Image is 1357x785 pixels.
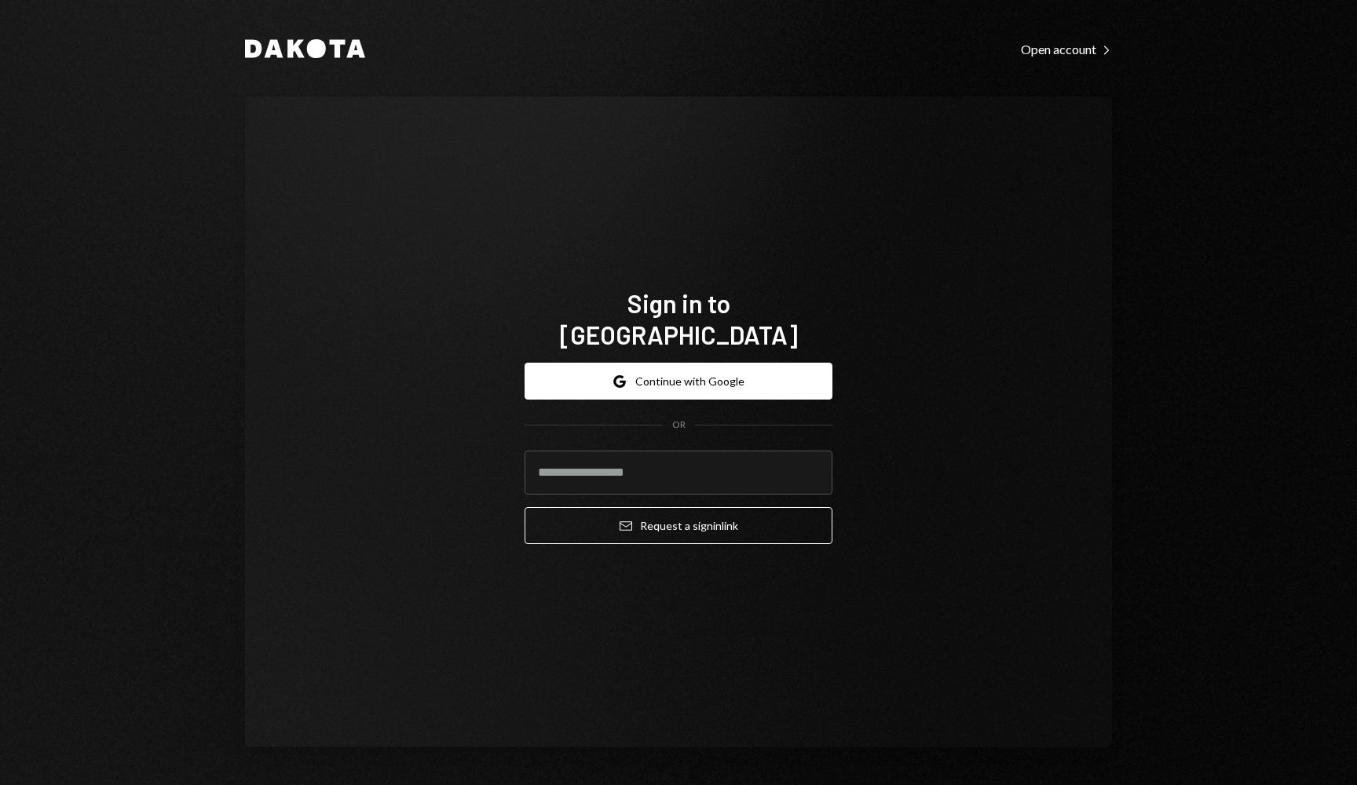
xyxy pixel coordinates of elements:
[525,507,832,544] button: Request a signinlink
[672,418,686,432] div: OR
[525,287,832,350] h1: Sign in to [GEOGRAPHIC_DATA]
[1021,42,1112,57] div: Open account
[525,363,832,400] button: Continue with Google
[1021,40,1112,57] a: Open account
